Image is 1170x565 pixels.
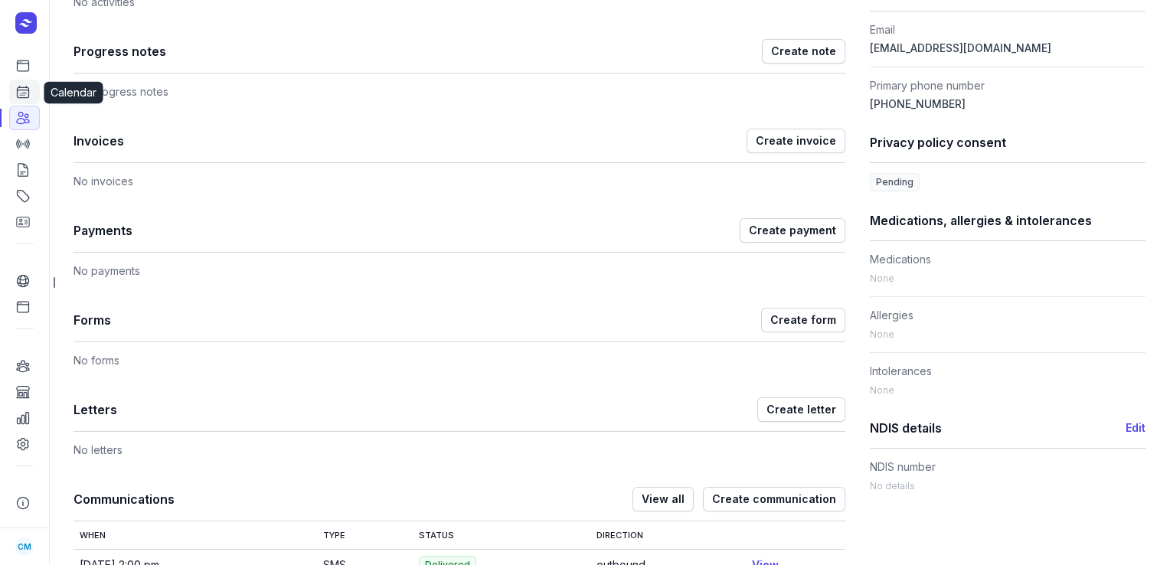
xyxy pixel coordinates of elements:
div: Calendar [44,82,103,103]
h1: Privacy policy consent [870,132,1145,153]
div: No letters [74,432,845,459]
span: None [870,273,894,284]
h1: Forms [74,309,761,331]
h1: Letters [74,399,757,420]
button: View all [632,487,694,511]
span: No details [870,480,915,492]
span: Create invoice [756,132,836,150]
span: Pending [870,173,920,191]
dt: Email [870,21,1145,39]
th: Type [317,521,413,550]
span: Create letter [766,400,836,419]
span: [EMAIL_ADDRESS][DOMAIN_NAME] [870,41,1051,54]
span: View all [642,490,685,508]
h1: NDIS details [870,417,1126,439]
div: No invoices [74,163,845,191]
span: Create payment [749,221,836,240]
div: No progress notes [74,73,845,101]
button: Edit [1126,419,1145,437]
dt: NDIS number [870,458,1145,476]
span: Create note [771,42,836,60]
dt: Primary phone number [870,77,1145,95]
th: When [74,521,317,550]
h1: Progress notes [74,41,762,62]
h1: Medications, allergies & intolerances [870,210,1145,231]
div: No payments [74,253,845,280]
span: [PHONE_NUMBER] [870,97,966,110]
div: No forms [74,342,845,370]
dt: Medications [870,250,1145,269]
span: Create form [770,311,836,329]
th: Direction [590,521,747,550]
th: Status [413,521,590,550]
span: None [870,384,894,396]
h1: Payments [74,220,740,241]
span: Create communication [712,490,836,508]
h1: Invoices [74,130,747,152]
h1: Communications [74,488,632,510]
dt: Allergies [870,306,1145,325]
span: CM [18,537,31,556]
span: None [870,328,894,340]
dt: Intolerances [870,362,1145,380]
